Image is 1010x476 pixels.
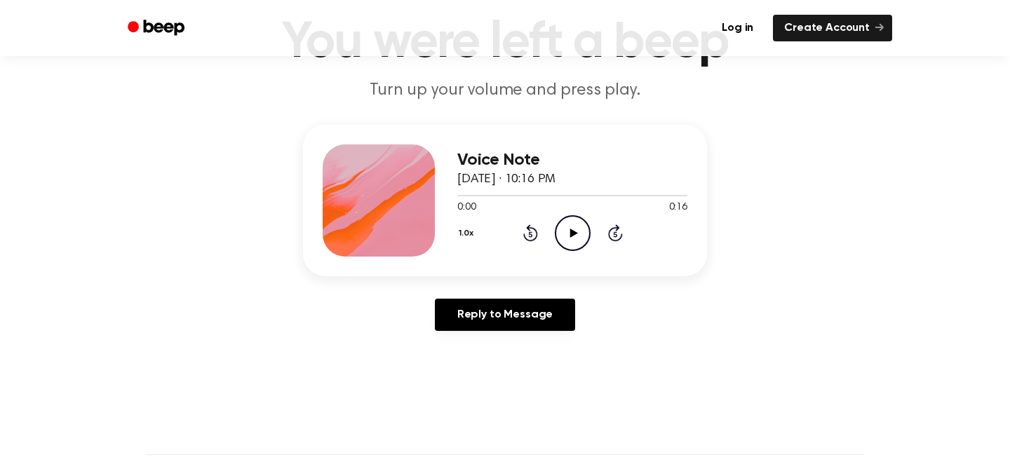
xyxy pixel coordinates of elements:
button: 1.0x [457,222,479,245]
a: Log in [711,15,765,41]
span: [DATE] · 10:16 PM [457,173,555,186]
a: Reply to Message [435,299,575,331]
span: 0:16 [669,200,687,215]
p: Turn up your volume and press play. [236,79,774,102]
a: Beep [118,15,197,42]
span: 0:00 [457,200,476,215]
h3: Voice Note [457,151,687,170]
a: Create Account [773,15,892,41]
